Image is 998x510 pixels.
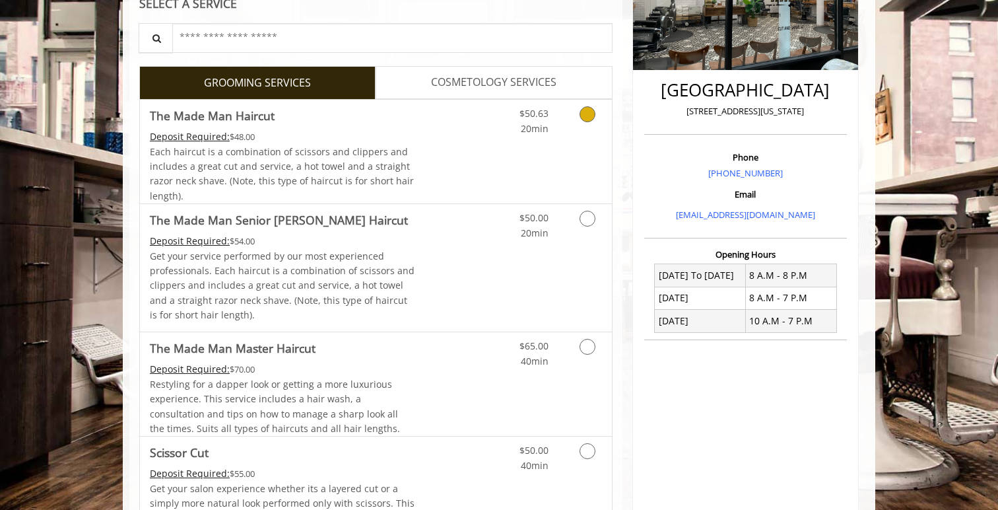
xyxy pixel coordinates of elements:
[745,287,836,309] td: 8 A.M - 7 P.M
[150,235,230,247] span: This service needs some Advance to be paid before we block your appointment
[150,130,230,143] span: This service needs some Advance to be paid before we block your appointment
[521,355,549,367] span: 40min
[431,74,556,91] span: COSMETOLOGY SERVICES
[745,310,836,332] td: 10 A.M - 7 P.M
[521,122,549,135] span: 20min
[519,107,549,120] span: $50.63
[519,211,549,224] span: $50.00
[708,167,783,179] a: [PHONE_NUMBER]
[648,81,844,100] h2: [GEOGRAPHIC_DATA]
[648,104,844,118] p: [STREET_ADDRESS][US_STATE]
[150,378,400,435] span: Restyling for a dapper look or getting a more luxurious experience. This service includes a hair ...
[150,145,414,202] span: Each haircut is a combination of scissors and clippers and includes a great cut and service, a ho...
[150,106,275,125] b: The Made Man Haircut
[519,340,549,352] span: $65.00
[150,234,415,248] div: $54.00
[655,287,746,309] td: [DATE]
[139,23,173,53] button: Service Search
[150,466,415,481] div: $55.00
[150,129,415,144] div: $48.00
[204,75,311,92] span: GROOMING SERVICES
[150,249,415,323] p: Get your service performed by our most experienced professionals. Each haircut is a combination o...
[745,264,836,287] td: 8 A.M - 8 P.M
[150,443,209,462] b: Scissor Cut
[150,363,230,375] span: This service needs some Advance to be paid before we block your appointment
[648,190,844,199] h3: Email
[521,227,549,239] span: 20min
[150,211,408,229] b: The Made Man Senior [PERSON_NAME] Haircut
[150,467,230,480] span: This service needs some Advance to be paid before we block your appointment
[150,339,316,357] b: The Made Man Master Haircut
[648,153,844,162] h3: Phone
[519,444,549,456] span: $50.00
[676,209,815,221] a: [EMAIL_ADDRESS][DOMAIN_NAME]
[655,310,746,332] td: [DATE]
[655,264,746,287] td: [DATE] To [DATE]
[521,459,549,472] span: 40min
[644,250,847,259] h3: Opening Hours
[150,362,415,377] div: $70.00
